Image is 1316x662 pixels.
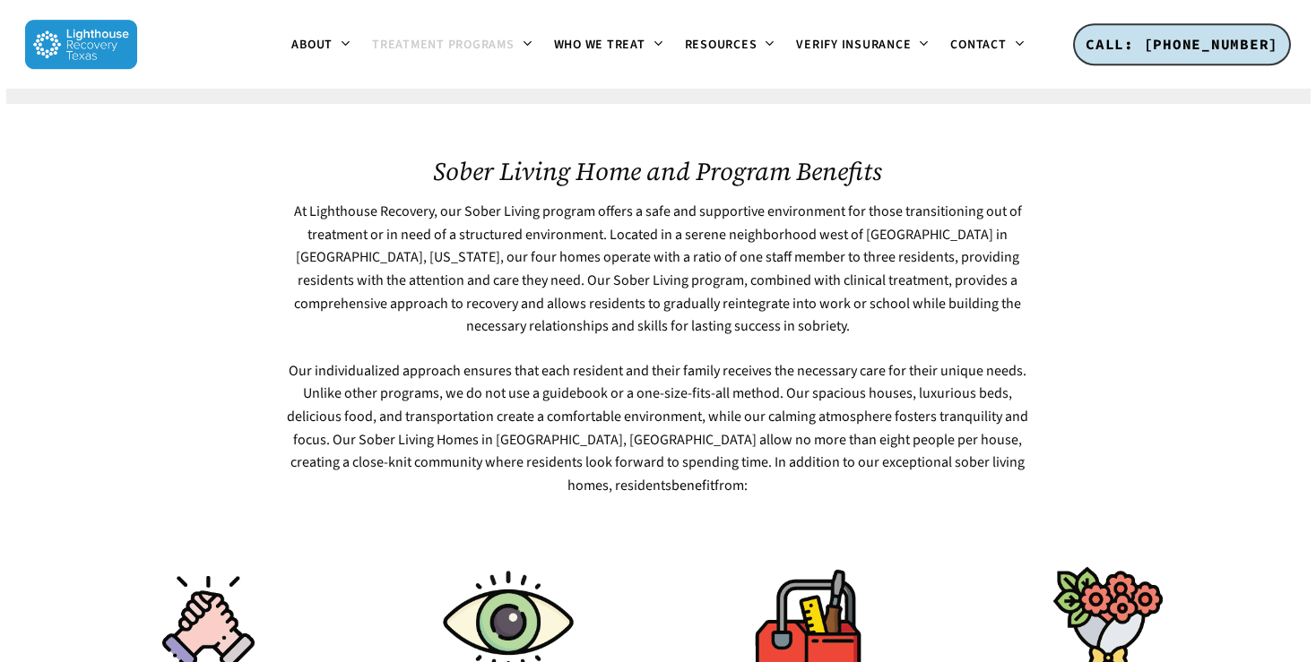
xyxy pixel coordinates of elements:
[674,38,786,52] a: Resources
[25,20,137,69] img: Lighthouse Recovery Texas
[543,38,674,52] a: Who We Treat
[796,35,911,53] span: Verify Insurance
[361,38,543,52] a: Treatment Programs
[685,35,758,53] span: Resources
[1073,23,1291,66] a: CALL: [PHONE_NUMBER]
[785,38,939,52] a: Verify Insurance
[554,35,645,53] span: Who We Treat
[939,38,1035,52] a: Contact
[281,38,361,52] a: About
[291,35,333,53] span: About
[277,360,1039,498] p: Our individualized approach ensures that each resident and their family receives the necessary ca...
[277,157,1039,185] h2: Sober Living Home and Program Benefits
[1086,35,1278,53] span: CALL: [PHONE_NUMBER]
[950,35,1006,53] span: Contact
[671,476,714,495] a: benefit
[372,35,515,53] span: Treatment Programs
[277,201,1039,360] p: At Lighthouse Recovery, our Sober Living program offers a safe and supportive environment for tho...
